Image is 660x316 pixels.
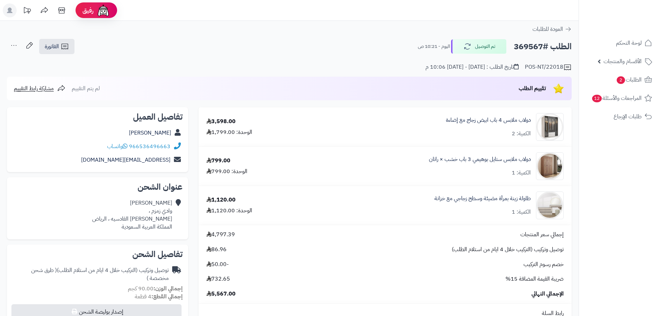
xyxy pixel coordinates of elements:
[12,113,183,121] h2: تفاصيل العميل
[604,57,642,66] span: الأقسام والمنتجات
[45,42,59,51] span: الفاتورة
[206,157,230,165] div: 799.00
[536,113,563,141] img: 1742133300-110103010020.1-90x90.jpg
[520,231,564,239] span: إجمالي سعر المنتجات
[206,231,235,239] span: 4,797.39
[512,130,531,138] div: الكمية: 2
[446,116,531,124] a: دولاب ملابس 4 باب ابيض زجاج مع إضاءة
[536,191,563,219] img: 1754390410-1-90x90.jpg
[452,246,564,254] span: توصيل وتركيب (التركيب خلال 4 ايام من استلام الطلب)
[12,183,183,191] h2: عنوان الشحن
[519,84,546,93] span: تقييم الطلب
[14,84,54,93] span: مشاركة رابط التقييم
[206,196,236,204] div: 1,120.00
[206,168,247,176] div: الوحدة: 799.00
[206,128,252,136] div: الوحدة: 1,799.00
[107,142,127,151] a: واتساب
[616,38,642,48] span: لوحة التحكم
[514,40,572,54] h2: الطلب #369567
[151,292,183,301] strong: إجمالي القطع:
[18,3,36,19] a: تحديثات المنصة
[613,9,653,24] img: logo-2.png
[434,195,531,203] a: طاولة زينة بمرآة مضيئة وسطح زجاجي مع خزانة
[614,112,642,121] span: طلبات الإرجاع
[451,39,507,54] button: تم التوصيل
[82,6,94,15] span: رفيق
[12,266,169,282] div: توصيل وتركيب (التركيب خلال 4 ايام من استلام الطلب)
[533,25,563,33] span: العودة للطلبات
[425,63,519,71] div: تاريخ الطلب : [DATE] - [DATE] 10:06 م
[583,108,656,125] a: طلبات الإرجاع
[39,39,74,54] a: الفاتورة
[536,152,563,180] img: 1749976485-1-90x90.jpg
[418,43,450,50] small: اليوم - 10:21 ص
[583,71,656,88] a: الطلبات2
[135,292,183,301] small: 4 قطعة
[523,261,564,268] span: خصم رسوم التركيب
[512,208,531,216] div: الكمية: 1
[583,35,656,51] a: لوحة التحكم
[531,290,564,298] span: الإجمالي النهائي
[591,93,642,103] span: المراجعات والأسئلة
[616,76,625,84] span: 2
[206,261,229,268] span: -50.00
[206,118,236,126] div: 3,598.00
[206,207,252,215] div: الوحدة: 1,120.00
[92,199,172,231] div: [PERSON_NAME] وادي زمزم ، [PERSON_NAME] القادسيه ، الرياض المملكة العربية السعودية
[72,84,100,93] span: لم يتم التقييم
[81,156,170,164] a: [EMAIL_ADDRESS][DOMAIN_NAME]
[31,266,169,282] span: ( طرق شحن مخصصة )
[153,284,183,293] strong: إجمالي الوزن:
[583,90,656,106] a: المراجعات والأسئلة12
[592,94,602,103] span: 12
[505,275,564,283] span: ضريبة القيمة المضافة 15%
[616,75,642,85] span: الطلبات
[525,63,572,71] div: POS-NT/22018
[533,25,572,33] a: العودة للطلبات
[129,129,171,137] a: [PERSON_NAME]
[206,290,236,298] span: 5,567.00
[512,169,531,177] div: الكمية: 1
[429,155,531,163] a: دولاب ملابس ستايل بوهيمي 3 باب خشب × راتان
[129,142,170,151] a: 966536496663
[206,275,230,283] span: 732.65
[128,284,183,293] small: 90.00 كجم
[206,246,227,254] span: 86.96
[12,250,183,258] h2: تفاصيل الشحن
[96,3,110,17] img: ai-face.png
[14,84,65,93] a: مشاركة رابط التقييم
